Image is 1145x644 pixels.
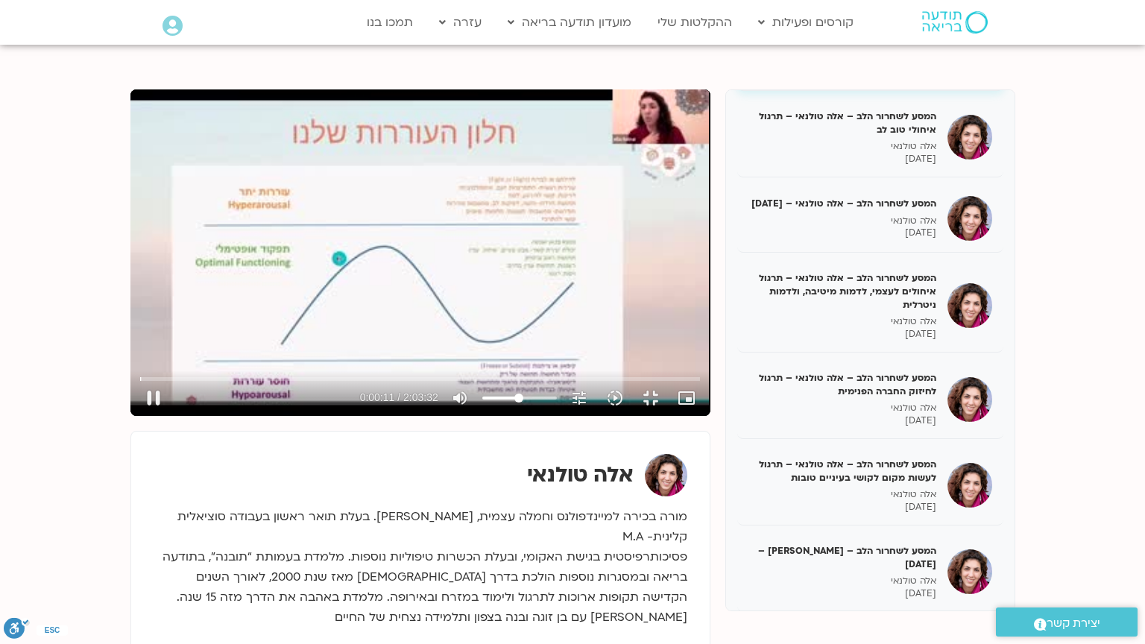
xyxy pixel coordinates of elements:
p: אלה טולנאי [748,575,936,587]
p: [DATE] [748,328,936,341]
p: אלה טולנאי [748,140,936,153]
p: [DATE] [748,587,936,600]
span: יצירת קשר [1047,613,1100,634]
img: המסע לשחרור הלב – אלה טולנאי – תרגול לעשות מקום לקושי בעיניים טובות [947,463,992,508]
p: אלה טולנאי [748,315,936,328]
p: אלה טולנאי [748,215,936,227]
img: תודעה בריאה [922,11,988,34]
img: המסע לשחרור הלב – אלה טולנאי – תרגול לחיזוק החברה הפנימית [947,377,992,422]
p: [DATE] [748,414,936,427]
h5: המסע לשחרור הלב – אלה טולנאי – [DATE] [748,197,936,210]
h5: המסע לשחרור הלב – אלה טולנאי – תרגול איחולים לעצמי, לדמות מיטיבה, ולדמות ניטרלית [748,271,936,312]
img: המסע לשחרור הלב – אלה טולנאי – 26/11/24 [947,196,992,241]
a: קורסים ופעילות [751,8,861,37]
h5: המסע לשחרור הלב – [PERSON_NAME] – [DATE] [748,544,936,571]
a: עזרה [432,8,489,37]
img: המסע לשחרור הלב – אלה טולנאי – 3/12/24 [947,549,992,594]
h5: המסע לשחרור הלב – אלה טולנאי – תרגול איחולי טוב לב [748,110,936,136]
img: אלה טולנאי [645,454,687,496]
p: [DATE] [748,153,936,165]
a: תמכו בנו [359,8,420,37]
p: [DATE] [748,227,936,239]
img: המסע לשחרור הלב – אלה טולנאי – תרגול איחולי טוב לב [947,115,992,160]
img: המסע לשחרור הלב – אלה טולנאי – תרגול איחולים לעצמי, לדמות מיטיבה, ולדמות ניטרלית [947,283,992,328]
p: מורה בכירה למיינדפולנס וחמלה עצמית, [PERSON_NAME]. בעלת תואר ראשון בעבודה סוציאלית קלינית- M.A פס... [154,507,687,628]
p: אלה טולנאי [748,488,936,501]
h5: המסע לשחרור הלב – אלה טולנאי – תרגול לחיזוק החברה הפנימית [748,371,936,398]
a: מועדון תודעה בריאה [500,8,639,37]
a: יצירת קשר [996,607,1138,637]
strong: אלה טולנאי [527,461,634,489]
h5: המסע לשחרור הלב – אלה טולנאי – תרגול לעשות מקום לקושי בעיניים טובות [748,458,936,484]
a: ההקלטות שלי [650,8,739,37]
p: [DATE] [748,501,936,514]
p: אלה טולנאי [748,402,936,414]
